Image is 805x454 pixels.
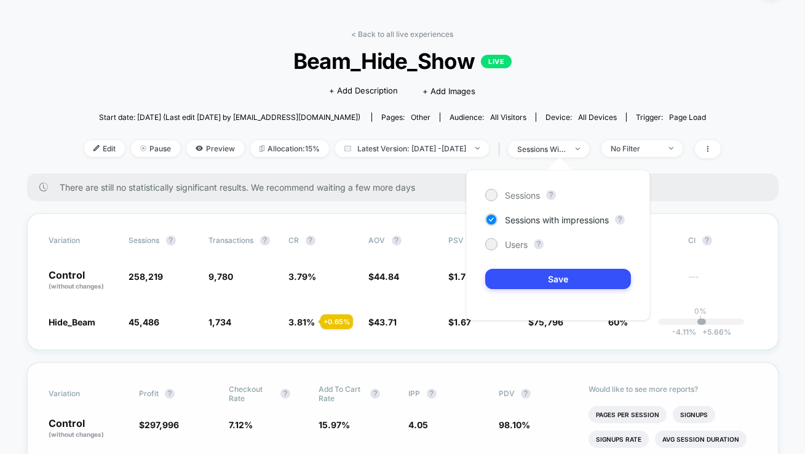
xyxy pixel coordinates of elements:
[140,145,146,151] img: end
[427,389,437,399] button: ?
[209,236,254,245] span: Transactions
[229,420,253,430] span: 7.12 %
[615,215,625,225] button: ?
[589,431,649,448] li: Signups Rate
[517,145,566,154] div: sessions with impression
[49,236,117,245] span: Variation
[344,145,351,151] img: calendar
[335,140,489,157] span: Latest Version: [DATE] - [DATE]
[485,269,631,289] button: Save
[449,271,466,282] span: $
[49,282,105,290] span: (without changes)
[611,144,660,153] div: No Filter
[423,86,476,96] span: + Add Images
[209,317,232,327] span: 1,734
[409,420,429,430] span: 4.05
[250,140,329,157] span: Allocation: 15%
[589,384,756,394] p: Would like to see more reports?
[499,420,530,430] span: 98.10 %
[505,190,540,201] span: Sessions
[381,113,430,122] div: Pages:
[409,389,421,398] span: IPP
[289,317,315,327] span: 3.81 %
[319,420,350,430] span: 15.97 %
[449,236,464,245] span: PSV
[84,140,125,157] span: Edit
[99,113,360,122] span: Start date: [DATE] (Last edit [DATE] by [EMAIL_ADDRESS][DOMAIN_NAME])
[689,236,756,245] span: CI
[49,384,117,403] span: Variation
[129,236,160,245] span: Sessions
[129,271,164,282] span: 258,219
[636,113,706,122] div: Trigger:
[139,420,179,430] span: $
[49,418,127,439] p: Control
[481,55,512,68] p: LIVE
[49,270,117,291] p: Control
[229,384,274,403] span: Checkout Rate
[534,239,544,249] button: ?
[475,147,480,149] img: end
[578,113,617,122] span: all devices
[320,314,353,329] div: + 0.65 %
[411,113,430,122] span: other
[449,317,472,327] span: $
[696,327,731,337] span: 5.66 %
[499,389,515,398] span: PDV
[505,215,609,225] span: Sessions with impressions
[370,389,380,399] button: ?
[702,236,712,245] button: ?
[490,113,526,122] span: All Visitors
[49,317,96,327] span: Hide_Beam
[352,30,454,39] a: < Back to all live experiences
[330,85,399,97] span: + Add Description
[655,431,747,448] li: Avg Session Duration
[375,271,400,282] span: 44.84
[689,273,756,291] span: ---
[319,384,364,403] span: Add To Cart Rate
[669,113,706,122] span: Page Load
[186,140,244,157] span: Preview
[145,420,179,430] span: 297,996
[700,316,702,325] p: |
[546,190,556,200] button: ?
[129,317,160,327] span: 45,486
[289,236,299,245] span: CR
[589,406,667,423] li: Pages Per Session
[49,431,105,438] span: (without changes)
[289,271,317,282] span: 3.79 %
[139,389,159,398] span: Profit
[93,145,100,151] img: edit
[669,147,673,149] img: end
[369,236,386,245] span: AOV
[536,113,626,122] span: Device:
[131,140,180,157] span: Pause
[306,236,315,245] button: ?
[702,327,707,337] span: +
[695,306,707,316] p: 0%
[280,389,290,399] button: ?
[60,182,754,193] span: There are still no statistically significant results. We recommend waiting a few more days
[576,148,580,150] img: end
[260,236,270,245] button: ?
[505,239,528,250] span: Users
[521,389,531,399] button: ?
[369,317,397,327] span: $
[209,271,234,282] span: 9,780
[673,406,715,423] li: Signups
[165,389,175,399] button: ?
[392,236,402,245] button: ?
[375,317,397,327] span: 43.71
[495,140,508,158] span: |
[672,327,696,337] span: -4.11 %
[166,236,176,245] button: ?
[116,48,689,74] span: Beam_Hide_Show
[260,145,264,152] img: rebalance
[450,113,526,122] div: Audience:
[369,271,400,282] span: $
